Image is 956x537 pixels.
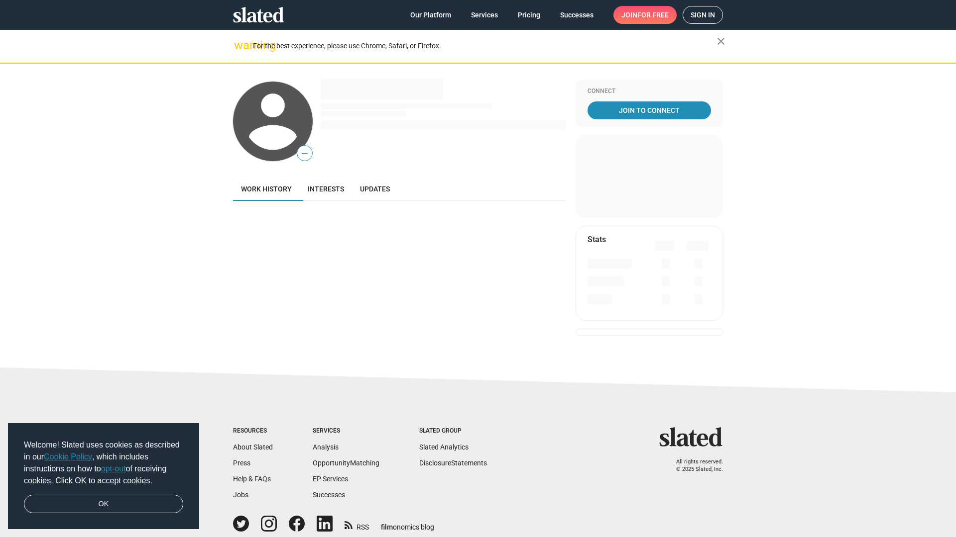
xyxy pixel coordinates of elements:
[463,6,506,24] a: Services
[637,6,669,24] span: for free
[297,147,312,160] span: —
[352,177,398,201] a: Updates
[8,423,199,530] div: cookieconsent
[402,6,459,24] a: Our Platform
[308,185,344,193] span: Interests
[313,491,345,499] a: Successes
[410,6,451,24] span: Our Platform
[590,101,709,119] span: Join To Connect
[300,177,352,201] a: Interests
[588,88,711,95] div: Connect
[345,517,369,532] a: RSS
[666,458,723,473] p: All rights reserved. © 2025 Slated, Inc.
[621,6,669,24] span: Join
[691,6,715,23] span: Sign in
[234,39,246,51] mat-icon: warning
[241,185,292,193] span: Work history
[381,515,434,532] a: filmonomics blog
[471,6,498,24] span: Services
[24,439,183,487] span: Welcome! Slated uses cookies as described in our , which includes instructions on how to of recei...
[419,459,487,467] a: DisclosureStatements
[233,443,273,451] a: About Slated
[233,475,271,483] a: Help & FAQs
[313,427,379,435] div: Services
[560,6,594,24] span: Successes
[588,234,606,245] mat-card-title: Stats
[313,459,379,467] a: OpportunityMatching
[419,427,487,435] div: Slated Group
[419,443,469,451] a: Slated Analytics
[233,459,250,467] a: Press
[253,39,717,53] div: For the best experience, please use Chrome, Safari, or Firefox.
[313,443,339,451] a: Analysis
[44,452,92,461] a: Cookie Policy
[552,6,601,24] a: Successes
[715,35,727,47] mat-icon: close
[683,6,723,24] a: Sign in
[233,491,248,499] a: Jobs
[233,177,300,201] a: Work history
[381,523,393,531] span: film
[613,6,677,24] a: Joinfor free
[588,101,711,119] a: Join To Connect
[510,6,548,24] a: Pricing
[101,464,126,473] a: opt-out
[24,495,183,514] a: dismiss cookie message
[313,475,348,483] a: EP Services
[360,185,390,193] span: Updates
[518,6,540,24] span: Pricing
[233,427,273,435] div: Resources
